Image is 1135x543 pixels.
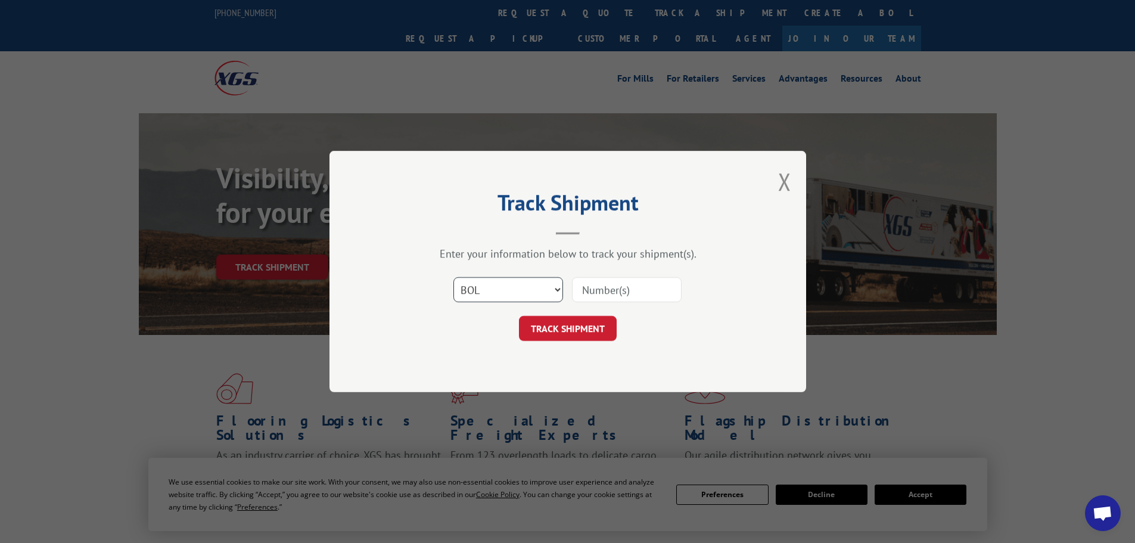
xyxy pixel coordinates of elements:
button: TRACK SHIPMENT [519,316,617,341]
input: Number(s) [572,277,682,302]
a: Open chat [1085,495,1121,531]
button: Close modal [778,166,791,197]
h2: Track Shipment [389,194,747,217]
div: Enter your information below to track your shipment(s). [389,247,747,260]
